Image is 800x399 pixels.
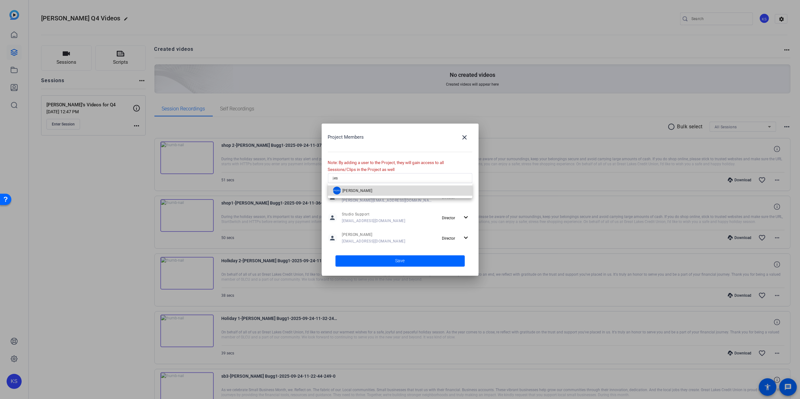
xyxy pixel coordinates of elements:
[462,214,470,221] mat-icon: expand_more
[342,212,405,217] span: Studio Support
[328,213,337,222] mat-icon: person
[333,187,341,194] div: [PERSON_NAME]
[462,234,470,242] mat-icon: expand_more
[461,134,469,141] mat-icon: close
[342,239,405,244] span: [EMAIL_ADDRESS][DOMAIN_NAME]
[336,255,465,267] button: Save
[328,130,472,145] div: Project Members
[333,174,467,182] input: Add others: Type email or team members name
[328,233,337,243] mat-icon: person
[342,198,435,203] span: [PERSON_NAME][EMAIL_ADDRESS][DOMAIN_NAME]
[342,188,373,193] span: [PERSON_NAME]
[342,232,405,237] span: [PERSON_NAME]
[442,216,455,220] span: Director
[342,218,405,223] span: [EMAIL_ADDRESS][DOMAIN_NAME]
[439,232,472,244] button: Director
[328,160,444,172] span: Note: By adding a user to the Project, they will gain access to all Sessions/Clips in the Project...
[395,258,405,264] span: Save
[442,236,455,241] span: Director
[439,212,472,223] button: Director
